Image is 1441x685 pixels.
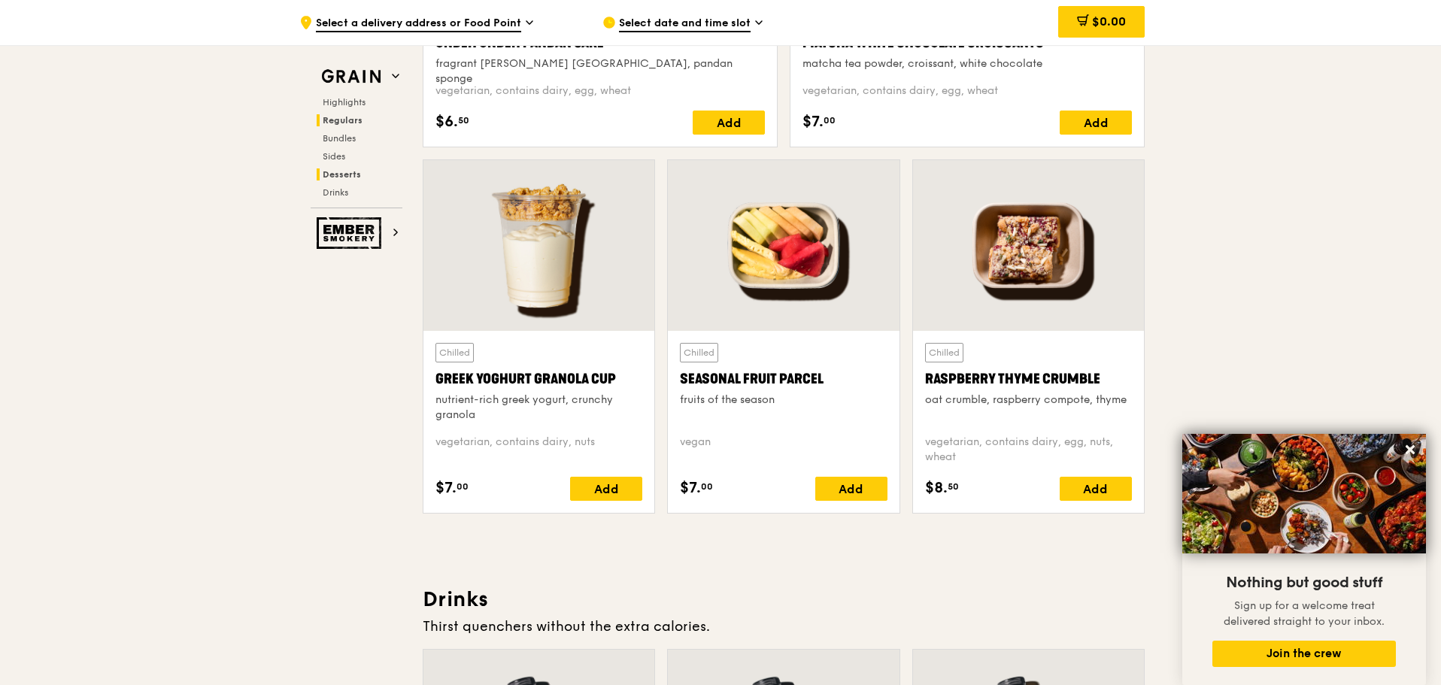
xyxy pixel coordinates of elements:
[1092,14,1126,29] span: $0.00
[1226,574,1382,592] span: Nothing but good stuff
[925,343,963,362] div: Chilled
[435,393,642,423] div: nutrient-rich greek yogurt, crunchy granola
[1060,111,1132,135] div: Add
[435,343,474,362] div: Chilled
[1182,434,1426,553] img: DSC07876-Edit02-Large.jpeg
[457,480,469,493] span: 00
[619,16,751,32] span: Select date and time slot
[1212,641,1396,667] button: Join the crew
[680,368,887,389] div: Seasonal Fruit Parcel
[323,133,356,144] span: Bundles
[1060,477,1132,501] div: Add
[316,16,521,32] span: Select a delivery address or Food Point
[435,435,642,465] div: vegetarian, contains dairy, nuts
[323,151,345,162] span: Sides
[925,435,1132,465] div: vegetarian, contains dairy, egg, nuts, wheat
[423,586,1145,613] h3: Drinks
[458,114,469,126] span: 50
[323,187,348,198] span: Drinks
[701,480,713,493] span: 00
[435,477,457,499] span: $7.
[824,114,836,126] span: 00
[435,83,765,99] div: vegetarian, contains dairy, egg, wheat
[317,63,386,90] img: Grain web logo
[925,368,1132,389] div: Raspberry Thyme Crumble
[925,477,948,499] span: $8.
[570,477,642,501] div: Add
[802,111,824,133] span: $7.
[1398,438,1422,462] button: Close
[323,97,366,108] span: Highlights
[1224,599,1385,628] span: Sign up for a welcome treat delivered straight to your inbox.
[323,169,361,180] span: Desserts
[925,393,1132,408] div: oat crumble, raspberry compote, thyme
[435,56,765,86] div: fragrant [PERSON_NAME] [GEOGRAPHIC_DATA], pandan sponge
[693,111,765,135] div: Add
[680,393,887,408] div: fruits of the season
[423,616,1145,637] div: Thirst quenchers without the extra calories.
[802,83,1132,99] div: vegetarian, contains dairy, egg, wheat
[680,435,887,465] div: vegan
[680,477,701,499] span: $7.
[680,343,718,362] div: Chilled
[435,368,642,389] div: Greek Yoghurt Granola Cup
[948,480,959,493] span: 50
[802,56,1132,71] div: matcha tea powder, croissant, white chocolate
[323,115,363,126] span: Regulars
[815,477,887,501] div: Add
[435,111,458,133] span: $6.
[317,217,386,249] img: Ember Smokery web logo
